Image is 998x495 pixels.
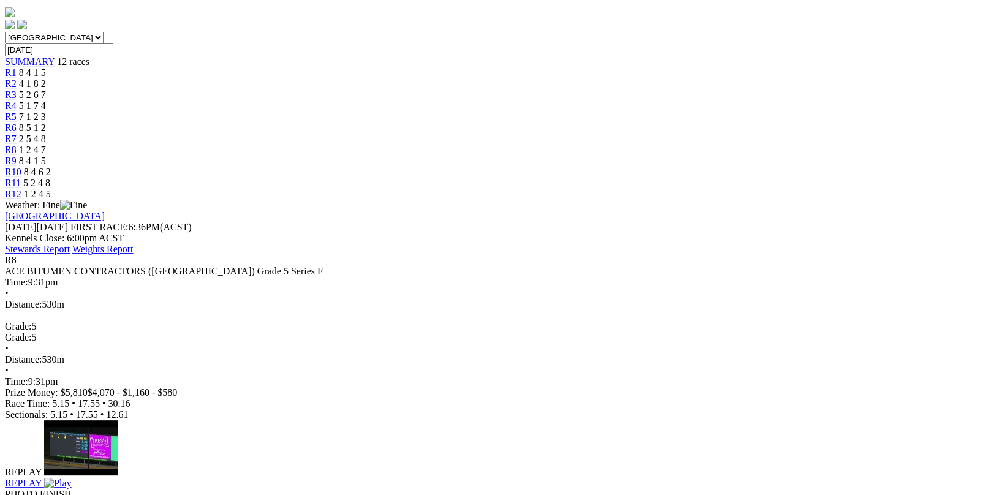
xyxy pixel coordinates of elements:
div: 530m [5,299,984,310]
a: R4 [5,100,17,111]
span: REPLAY [5,478,42,488]
img: Fine [60,200,87,211]
span: 5.15 [52,398,69,409]
span: 17.55 [78,398,100,409]
span: R8 [5,255,17,265]
a: R2 [5,78,17,89]
span: 30.16 [108,398,130,409]
span: 5 2 6 7 [19,89,46,100]
span: • [5,365,9,376]
a: Stewards Report [5,244,70,254]
a: R6 [5,123,17,133]
span: 12 races [57,56,89,67]
span: 5.15 [50,409,67,420]
span: 7 1 2 3 [19,111,46,122]
a: R5 [5,111,17,122]
span: • [72,398,75,409]
img: Play [44,478,71,489]
a: REPLAY Play [5,467,984,489]
span: 8 4 1 5 [19,156,46,166]
a: R9 [5,156,17,166]
input: Select date [5,43,113,56]
a: R10 [5,167,21,177]
span: • [100,409,104,420]
span: [DATE] [5,222,68,232]
div: Kennels Close: 6:00pm ACST [5,233,984,244]
span: 17.55 [76,409,98,420]
span: Race Time: [5,398,50,409]
span: 4 1 8 2 [19,78,46,89]
span: • [102,398,106,409]
div: ACE BITUMEN CONTRACTORS ([GEOGRAPHIC_DATA]) Grade 5 Series F [5,266,984,277]
span: FIRST RACE: [70,222,128,232]
a: Weights Report [72,244,134,254]
span: Distance: [5,354,42,365]
img: logo-grsa-white.png [5,7,15,17]
span: REPLAY [5,467,42,477]
span: 12.61 [106,409,128,420]
span: Time: [5,277,28,287]
img: facebook.svg [5,20,15,29]
a: [GEOGRAPHIC_DATA] [5,211,105,221]
span: 5 2 4 8 [23,178,50,188]
div: 9:31pm [5,277,984,288]
img: default.jpg [44,420,118,475]
a: R1 [5,67,17,78]
span: • [5,343,9,353]
span: • [70,409,74,420]
span: Grade: [5,321,32,331]
span: • [5,288,9,298]
span: Sectionals: [5,409,48,420]
div: 5 [5,332,984,343]
a: R12 [5,189,21,199]
span: 6:36PM(ACST) [70,222,192,232]
img: twitter.svg [17,20,27,29]
span: [DATE] [5,222,37,232]
span: 1 2 4 5 [24,189,51,199]
a: R7 [5,134,17,144]
span: 1 2 4 7 [19,145,46,155]
a: R8 [5,145,17,155]
span: Distance: [5,299,42,309]
div: 530m [5,354,984,365]
span: 8 4 1 5 [19,67,46,78]
div: 9:31pm [5,376,984,387]
a: R3 [5,89,17,100]
span: 5 1 7 4 [19,100,46,111]
span: Weather: Fine [5,200,87,210]
span: Time: [5,376,28,387]
div: 5 [5,321,984,332]
a: SUMMARY [5,56,55,67]
span: $4,070 - $1,160 - $580 [88,387,178,398]
span: 8 5 1 2 [19,123,46,133]
div: Prize Money: $5,810 [5,387,984,398]
span: Grade: [5,332,32,342]
a: R11 [5,178,21,188]
span: 2 5 4 8 [19,134,46,144]
span: 8 4 6 2 [24,167,51,177]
